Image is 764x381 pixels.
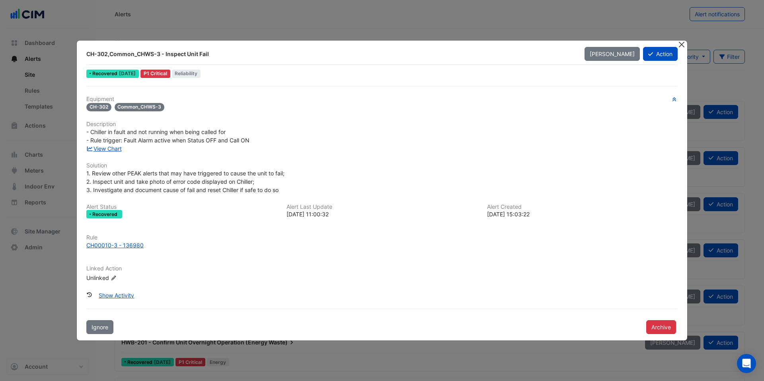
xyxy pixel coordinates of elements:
button: Ignore [86,320,113,334]
div: [DATE] 15:03:22 [487,210,678,218]
span: CH-302 [86,103,111,111]
button: Archive [646,320,676,334]
button: Close [677,41,686,49]
button: Show Activity [94,288,139,302]
span: Ignore [92,324,108,330]
h6: Alert Created [487,204,678,210]
span: 1. Review other PEAK alerts that may have triggered to cause the unit to fail; 2. Inspect unit an... [86,170,286,193]
span: Reliability [172,70,201,78]
span: Recovered [92,212,119,217]
h6: Rule [86,234,678,241]
button: Action [643,47,678,61]
div: Open Intercom Messenger [737,354,756,373]
h6: Alert Status [86,204,277,210]
h6: Alert Last Update [286,204,477,210]
div: Unlinked [86,274,182,282]
h6: Equipment [86,96,678,103]
button: [PERSON_NAME] [585,47,640,61]
span: Common_CHWS-3 [115,103,165,111]
span: Sun 04-May-2025 11:00 AEST [119,70,136,76]
span: Recovered [92,71,119,76]
span: - Chiller in fault and not running when being called for - Rule trigger: Fault Alarm active when ... [86,128,249,144]
a: CH00010-3 - 136980 [86,241,678,249]
h6: Linked Action [86,265,678,272]
div: CH-302,Common_CHWS-3 - Inspect Unit Fail [86,50,575,58]
h6: Description [86,121,678,128]
div: [DATE] 11:00:32 [286,210,477,218]
fa-icon: Edit Linked Action [111,275,117,281]
span: [PERSON_NAME] [590,51,635,57]
div: P1 Critical [140,70,170,78]
h6: Solution [86,162,678,169]
div: CH00010-3 - 136980 [86,241,144,249]
a: View Chart [86,145,122,152]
